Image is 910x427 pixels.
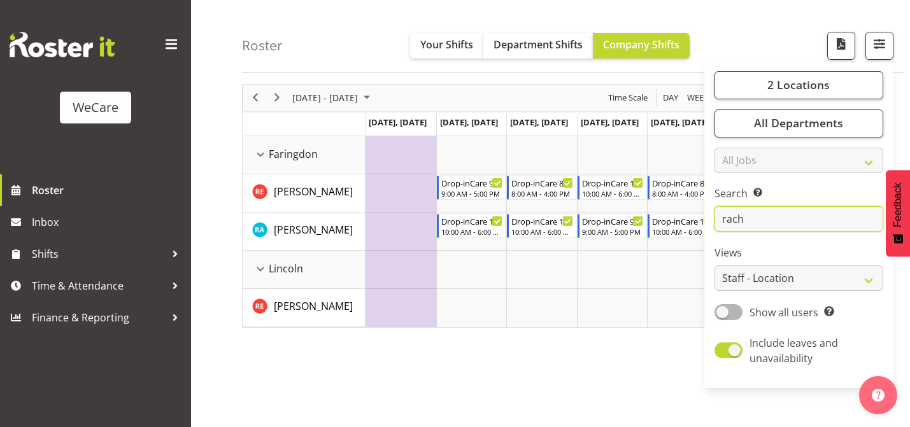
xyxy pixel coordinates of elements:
div: Drop-inCare 10-6 [652,214,714,227]
div: WeCare [73,98,118,117]
div: Rachel Els"s event - Drop-inCare 8-4 Begin From Friday, October 31, 2025 at 8:00:00 AM GMT+13:00 ... [648,176,717,200]
div: Oct 27 - Nov 02, 2025 [288,85,378,111]
span: Feedback [892,183,904,227]
input: Search [714,207,883,232]
span: Day [662,90,679,106]
button: Previous [247,90,264,106]
button: Timeline Day [661,90,681,106]
span: [DATE], [DATE] [369,116,427,128]
span: [DATE], [DATE] [440,116,498,128]
button: Department Shifts [483,33,593,59]
a: [PERSON_NAME] [274,184,353,199]
div: Drop-inCare 10-6 [511,214,573,227]
div: Drop-inCare 9-5 [582,214,644,227]
span: Roster [32,181,185,200]
div: previous period [245,85,266,111]
div: Drop-inCare 9-5 [441,176,503,189]
div: 9:00 AM - 5:00 PM [582,227,644,237]
span: Time Scale [607,90,649,106]
td: Rachna Anderson resource [243,213,366,251]
div: 8:00 AM - 4:00 PM [652,188,714,199]
button: October 2025 [290,90,376,106]
button: Filter Shifts [865,32,893,60]
span: [PERSON_NAME] [274,185,353,199]
span: Department Shifts [494,38,583,52]
button: Time Scale [606,90,650,106]
td: Rachel Els resource [243,174,366,213]
span: Time & Attendance [32,276,166,295]
span: Your Shifts [420,38,473,52]
label: Views [714,246,883,261]
div: 9:00 AM - 5:00 PM [441,188,503,199]
h4: Roster [242,38,283,53]
button: Download a PDF of the roster according to the set date range. [827,32,855,60]
div: Timeline Week of October 29, 2025 [242,84,859,328]
div: Drop-inCare 8-4 [511,176,573,189]
span: Lincoln [269,261,303,276]
button: Timeline Week [685,90,711,106]
div: 10:00 AM - 6:00 PM [582,188,644,199]
button: 2 Locations [714,71,883,99]
span: 2 Locations [767,78,830,93]
td: Rachel Els resource [243,289,366,327]
span: [DATE], [DATE] [510,116,568,128]
span: Faringdon [269,146,318,162]
span: Finance & Reporting [32,308,166,327]
table: Timeline Week of October 29, 2025 [366,136,858,327]
div: 10:00 AM - 6:00 PM [652,227,714,237]
span: Include leaves and unavailability [750,336,838,365]
a: [PERSON_NAME] [274,222,353,237]
div: Rachel Els"s event - Drop-inCare 10-6 Begin From Thursday, October 30, 2025 at 10:00:00 AM GMT+13... [578,176,647,200]
div: Rachna Anderson"s event - Drop-inCare 10-6 Begin From Tuesday, October 28, 2025 at 10:00:00 AM GM... [437,214,506,238]
img: help-xxl-2.png [872,389,885,402]
div: Rachna Anderson"s event - Drop-inCare 10-6 Begin From Friday, October 31, 2025 at 10:00:00 AM GMT... [648,214,717,238]
img: Rosterit website logo [10,32,115,57]
td: Lincoln resource [243,251,366,289]
button: All Departments [714,109,883,137]
div: 10:00 AM - 6:00 PM [441,227,503,237]
span: [DATE], [DATE] [651,116,709,128]
div: next period [266,85,288,111]
div: Rachel Els"s event - Drop-inCare 9-5 Begin From Tuesday, October 28, 2025 at 9:00:00 AM GMT+13:00... [437,176,506,200]
div: Drop-inCare 10-6 [441,214,503,227]
div: 10:00 AM - 6:00 PM [511,227,573,237]
span: Inbox [32,213,185,232]
span: Week [686,90,710,106]
span: [PERSON_NAME] [274,299,353,313]
span: [PERSON_NAME] [274,223,353,237]
label: Search [714,186,883,202]
div: Rachel Els"s event - Drop-inCare 8-4 Begin From Wednesday, October 29, 2025 at 8:00:00 AM GMT+13:... [507,176,576,200]
div: Rachna Anderson"s event - Drop-inCare 9-5 Begin From Thursday, October 30, 2025 at 9:00:00 AM GMT... [578,214,647,238]
span: Company Shifts [603,38,679,52]
span: Show all users [750,305,818,319]
button: Next [269,90,286,106]
button: Feedback - Show survey [886,170,910,256]
span: Shifts [32,244,166,263]
button: Your Shifts [410,33,483,59]
div: Rachna Anderson"s event - Drop-inCare 10-6 Begin From Wednesday, October 29, 2025 at 10:00:00 AM ... [507,214,576,238]
td: Faringdon resource [243,136,366,174]
div: Drop-inCare 8-4 [652,176,714,189]
span: All Departments [754,116,843,131]
a: [PERSON_NAME] [274,298,353,314]
div: 8:00 AM - 4:00 PM [511,188,573,199]
div: Drop-inCare 10-6 [582,176,644,189]
span: [DATE], [DATE] [581,116,639,128]
span: [DATE] - [DATE] [291,90,359,106]
button: Company Shifts [593,33,690,59]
